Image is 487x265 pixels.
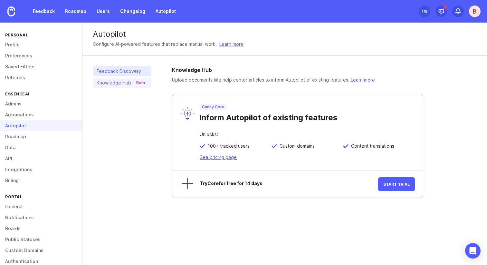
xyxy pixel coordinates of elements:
div: Autopilot [93,30,477,38]
span: Start Trial [383,182,410,187]
button: b [469,5,481,17]
img: lyW0TRAiArAAAAAASUVORK5CYII= [180,107,195,120]
div: Configure AI-powered features that replace manual work. [93,41,217,48]
div: Unlocks: [200,132,415,143]
span: Content translations [349,143,394,149]
div: 1 /5 [422,7,427,16]
div: Open Intercom Messenger [465,243,481,259]
a: Changelog [116,5,149,17]
h1: Knowledge Hub [172,66,212,74]
a: Learn more [351,77,375,83]
p: Beta [136,80,145,85]
span: Custom domains [277,143,315,149]
a: Users [93,5,114,17]
a: Autopilot [152,5,180,17]
img: Canny Home [7,6,15,16]
a: See pricing page [200,154,237,160]
div: Knowledge Hub [97,80,148,86]
a: Feedback Discovery [93,66,151,76]
a: Learn more [219,41,243,48]
a: Roadmap [61,5,90,17]
span: 100+ tracked users [205,143,250,149]
div: Try Core for free for 14 days [200,181,378,187]
button: 1/5 [419,5,430,17]
button: Start Trial [378,177,415,191]
a: Feedback [29,5,59,17]
p: Upload documents like help center articles to inform Autopilot of existing features. [172,76,375,83]
a: Knowledge HubBeta [93,78,151,88]
div: Inform Autopilot of existing features [199,110,415,123]
p: Canny Core [202,104,224,110]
